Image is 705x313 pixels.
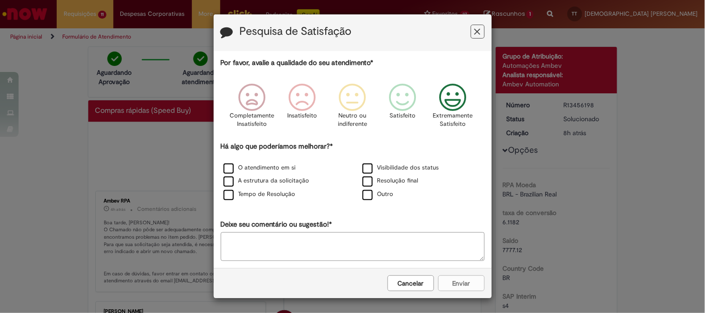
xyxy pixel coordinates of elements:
label: Outro [362,190,394,199]
p: Neutro ou indiferente [336,111,369,129]
p: Satisfeito [390,111,416,120]
p: Extremamente Satisfeito [433,111,473,129]
label: Pesquisa de Satisfação [240,26,352,38]
div: Há algo que poderíamos melhorar?* [221,142,485,202]
label: Por favor, avalie a qualidade do seu atendimento* [221,58,374,68]
label: Deixe seu comentário ou sugestão!* [221,220,332,229]
div: Satisfeito [379,77,427,140]
label: O atendimento em si [224,163,296,172]
p: Completamente Insatisfeito [230,111,274,129]
label: Visibilidade dos status [362,163,439,172]
div: Neutro ou indiferente [329,77,376,140]
div: Completamente Insatisfeito [228,77,276,140]
button: Cancelar [388,275,434,291]
label: Tempo de Resolução [224,190,296,199]
label: Resolução final [362,176,419,185]
div: Insatisfeito [278,77,326,140]
div: Extremamente Satisfeito [429,77,477,140]
p: Insatisfeito [287,111,317,120]
label: A estrutura da solicitação [224,176,310,185]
